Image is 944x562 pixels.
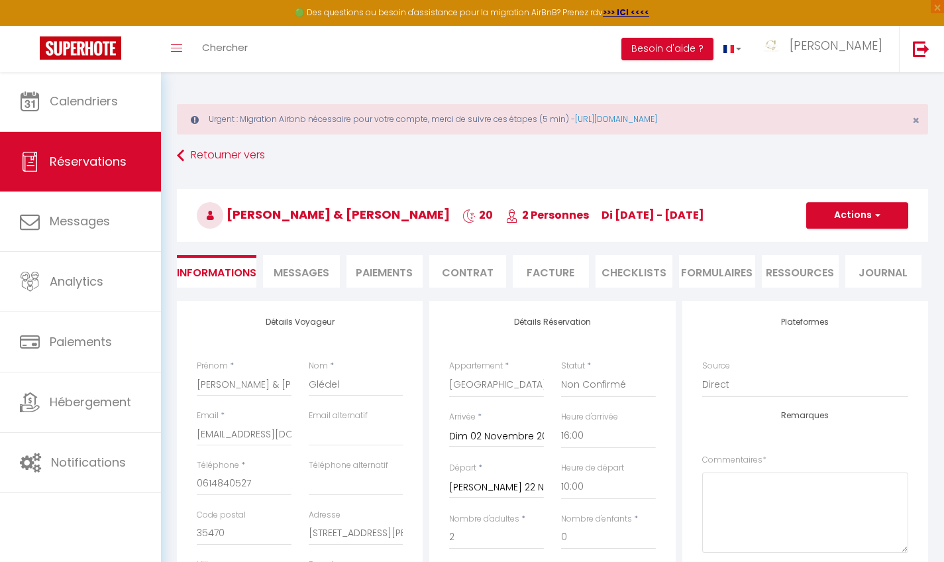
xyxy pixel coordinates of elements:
img: ... [761,40,781,52]
label: Appartement [449,360,503,372]
span: Calendriers [50,93,118,109]
div: Urgent : Migration Airbnb nécessaire pour votre compte, merci de suivre ces étapes (5 min) - [177,104,928,135]
button: Close [912,115,919,127]
h4: Plateformes [702,317,908,327]
label: Source [702,360,730,372]
span: Messages [50,213,110,229]
li: Contrat [429,255,506,288]
label: Heure d'arrivée [561,411,618,423]
span: [PERSON_NAME] & [PERSON_NAME] [197,206,450,223]
img: Super Booking [40,36,121,60]
label: Nombre d'adultes [449,513,519,526]
span: Chercher [202,40,248,54]
label: Email alternatif [309,410,368,422]
label: Commentaires [702,454,766,467]
h4: Remarques [702,411,908,420]
label: Prénom [197,360,228,372]
a: [URL][DOMAIN_NAME] [575,113,657,125]
span: 20 [462,207,493,223]
span: Paiements [50,333,112,350]
span: [PERSON_NAME] [790,37,882,54]
a: Retourner vers [177,144,928,168]
span: 2 Personnes [505,207,589,223]
li: Paiements [346,255,423,288]
label: Téléphone [197,459,239,472]
span: Hébergement [50,394,131,410]
span: × [912,112,919,129]
button: Actions [806,202,908,229]
a: Chercher [192,26,258,72]
li: Facture [513,255,590,288]
label: Code postal [197,509,246,522]
li: Ressources [762,255,839,288]
label: Nom [309,360,328,372]
label: Départ [449,462,476,475]
h4: Détails Réservation [449,317,655,327]
span: Réservations [50,153,127,170]
img: logout [913,40,929,57]
label: Email [197,410,219,422]
li: Journal [845,255,922,288]
label: Téléphone alternatif [309,459,388,472]
label: Statut [561,360,585,372]
label: Heure de départ [561,462,624,475]
label: Adresse [309,509,341,522]
a: ... [PERSON_NAME] [751,26,899,72]
span: Notifications [51,454,126,471]
li: CHECKLISTS [596,255,672,288]
li: Informations [177,255,256,288]
h4: Détails Voyageur [197,317,403,327]
span: di [DATE] - [DATE] [602,207,704,223]
span: Messages [274,265,329,280]
button: Besoin d'aide ? [621,38,713,60]
span: Analytics [50,273,103,290]
label: Arrivée [449,411,476,423]
li: FORMULAIRES [679,255,756,288]
label: Nombre d'enfants [561,513,632,526]
a: >>> ICI <<<< [603,7,649,18]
